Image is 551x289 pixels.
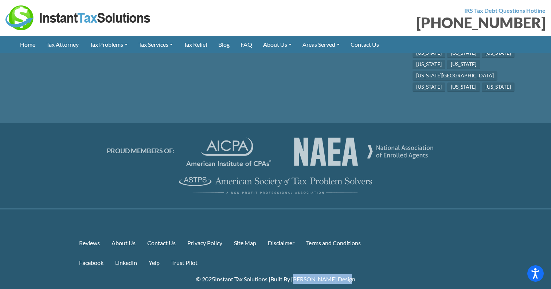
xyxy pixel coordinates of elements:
img: Instant Tax Solutions Logo [5,5,151,30]
a: Disclaimer [262,235,300,251]
a: About Us [106,235,141,251]
div: v 4.0.25 [20,12,36,18]
a: LinkedIn [109,255,143,270]
a: Tax Attorney [41,36,84,53]
img: tab_keywords_by_traffic_grey.svg [73,42,78,48]
a: Instant Tax Solutions [215,275,267,282]
a: [US_STATE] [413,82,445,92]
a: Blog [213,36,235,53]
a: [US_STATE] [447,60,480,69]
a: [US_STATE] [413,49,445,58]
div: Keywords by Traffic [81,43,123,48]
a: [US_STATE][GEOGRAPHIC_DATA] [413,71,497,81]
span: | [269,275,270,282]
a: Facebook [73,255,109,270]
a: Tax Services [133,36,178,53]
a: Tax Problems [84,36,133,53]
a: [US_STATE] [413,60,445,69]
a: Contact Us [345,36,384,53]
a: Home [15,36,41,53]
img: tab_domain_overview_orange.svg [20,42,26,48]
img: AICPA Logo [186,138,271,166]
a: Trust Pilot [165,255,203,270]
a: Areas Served [297,36,345,53]
a: [US_STATE] [447,49,480,58]
img: ASTPS Logo [179,177,372,194]
a: Terms and Conditions [300,235,367,251]
img: website_grey.svg [12,19,17,25]
a: Contact Us [141,235,181,251]
a: About Us [258,36,297,53]
img: logo_orange.svg [12,12,17,18]
a: Privacy Policy [181,235,228,251]
img: AICPA Logo [294,138,433,166]
a: Yelp [143,255,165,270]
p: © 2025 Built By [PERSON_NAME] Design [73,274,478,284]
a: [US_STATE] [482,49,515,58]
a: Tax Relief [178,36,213,53]
div: Domain Overview [28,43,65,48]
a: [US_STATE] [482,82,515,92]
a: Reviews [73,235,106,251]
span: PROUD MEMBERS OF: [107,147,174,155]
a: Instant Tax Solutions Logo [5,14,151,20]
a: FAQ [235,36,258,53]
div: [PHONE_NUMBER] [281,15,546,30]
a: [US_STATE] [447,82,480,92]
div: Domain: [DOMAIN_NAME] [19,19,80,25]
strong: IRS Tax Debt Questions Hotline [464,7,546,14]
a: Site Map [228,235,262,251]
